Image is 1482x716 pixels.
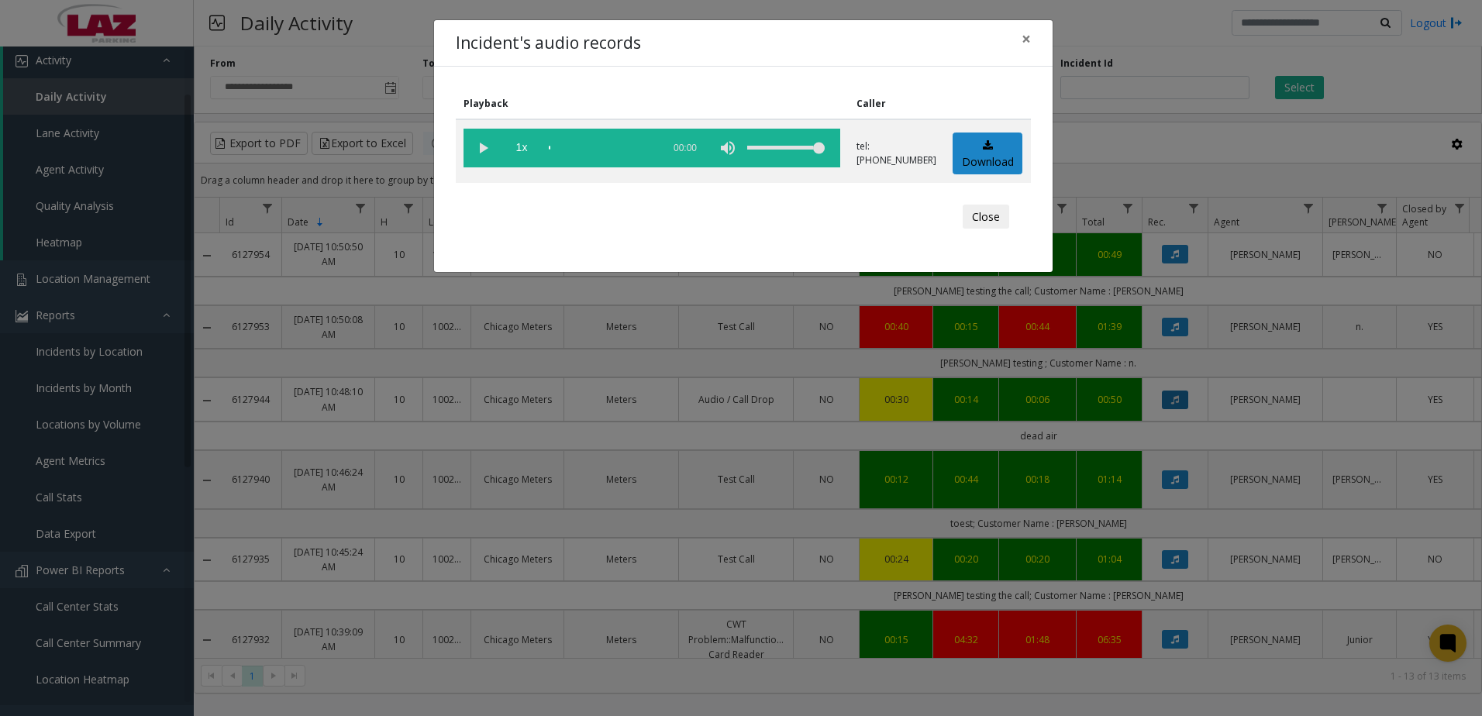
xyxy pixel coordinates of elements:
[1011,20,1042,58] button: Close
[456,88,849,119] th: Playback
[953,133,1022,175] a: Download
[963,205,1009,229] button: Close
[849,88,945,119] th: Caller
[456,31,641,56] h4: Incident's audio records
[747,129,825,167] div: volume level
[1022,28,1031,50] span: ×
[856,139,936,167] p: tel:[PHONE_NUMBER]
[549,129,654,167] div: scrub bar
[502,129,541,167] span: playback speed button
